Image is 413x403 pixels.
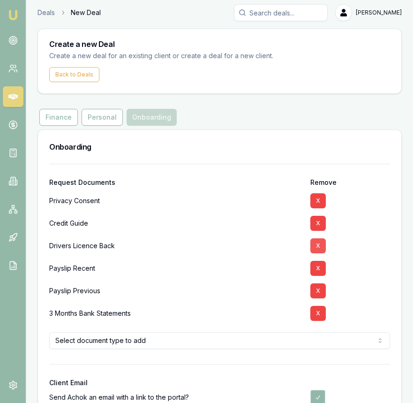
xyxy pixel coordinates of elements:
[356,9,402,16] span: [PERSON_NAME]
[38,8,55,17] a: Deals
[49,40,390,48] h3: Create a new Deal
[49,190,303,212] div: Privacy Consent
[310,179,390,186] div: Remove
[71,8,101,17] span: New Deal
[49,257,303,280] div: Payslip Recent
[310,238,326,253] button: X
[49,179,303,186] div: Request Documents
[8,9,19,21] img: emu-icon-u.png
[49,302,303,325] div: 3 Months Bank Statements
[49,141,390,152] h3: Onboarding
[49,67,99,82] button: Back to Deals
[310,216,326,231] button: X
[82,109,123,126] button: Personal
[49,393,189,402] label: Send Achok an email with a link to the portal?
[49,280,303,302] div: Payslip Previous
[49,235,303,257] div: Drivers Licence Back
[49,51,289,61] p: Create a new deal for an existing client or create a deal for a new client.
[310,193,326,208] button: X
[310,306,326,321] button: X
[310,261,326,276] button: X
[49,380,390,386] div: Client Email
[39,109,78,126] button: Finance
[310,283,326,298] button: X
[49,212,303,235] div: Credit Guide
[38,8,101,17] nav: breadcrumb
[234,4,328,21] input: Search deals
